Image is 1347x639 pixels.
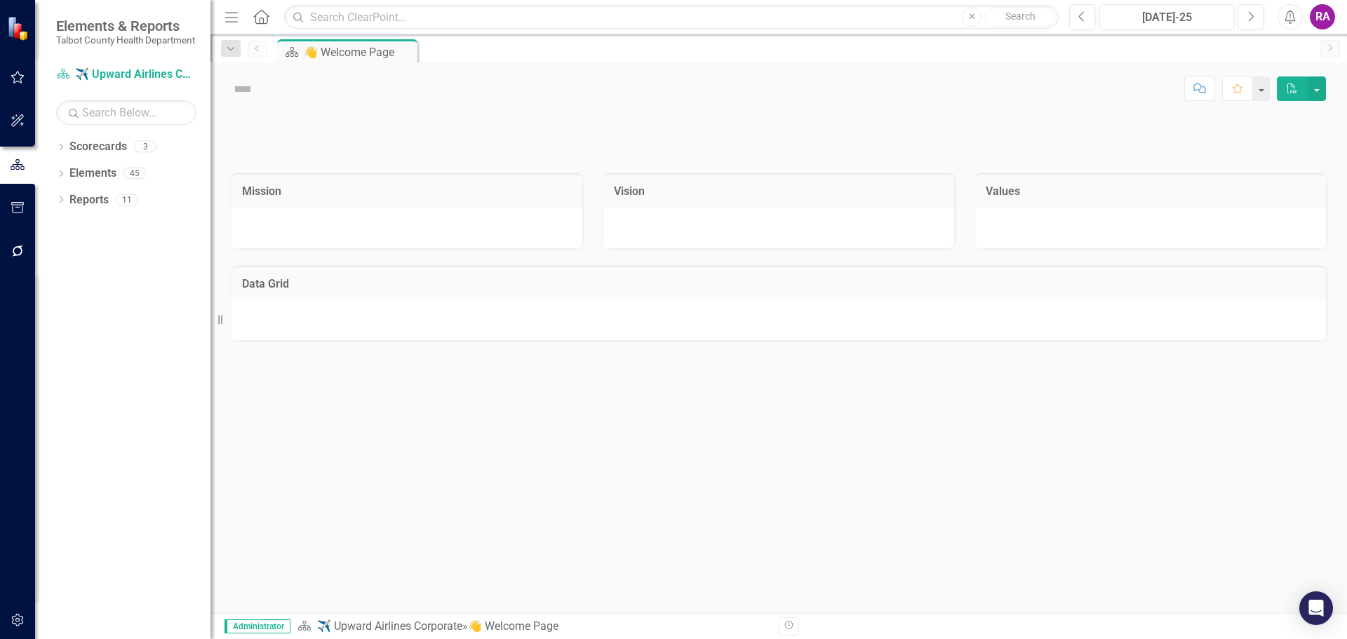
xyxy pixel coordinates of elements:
input: Search Below... [56,100,196,125]
a: ✈️ Upward Airlines Corporate [317,619,462,633]
a: Scorecards [69,139,127,155]
img: ClearPoint Strategy [7,15,32,40]
input: Search ClearPoint... [284,5,1059,29]
div: » [297,619,768,635]
a: ✈️ Upward Airlines Corporate [56,67,196,83]
h3: Values [986,185,1315,198]
img: Not Defined [232,78,254,100]
h3: Vision [614,185,944,198]
div: 👋 Welcome Page [468,619,558,633]
span: Elements & Reports [56,18,195,34]
h3: Data Grid [242,278,1315,290]
span: Search [1005,11,1036,22]
div: 3 [134,141,156,153]
button: [DATE]-25 [1099,4,1234,29]
span: Administrator [224,619,290,633]
div: Open Intercom Messenger [1299,591,1333,625]
h3: Mission [242,185,572,198]
div: [DATE]-25 [1104,9,1229,26]
div: 👋 Welcome Page [304,43,414,61]
small: Talbot County Health Department [56,34,195,46]
div: 11 [116,194,138,206]
a: Reports [69,192,109,208]
div: 45 [123,168,146,180]
a: Elements [69,166,116,182]
button: Search [985,7,1055,27]
button: RA [1310,4,1335,29]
